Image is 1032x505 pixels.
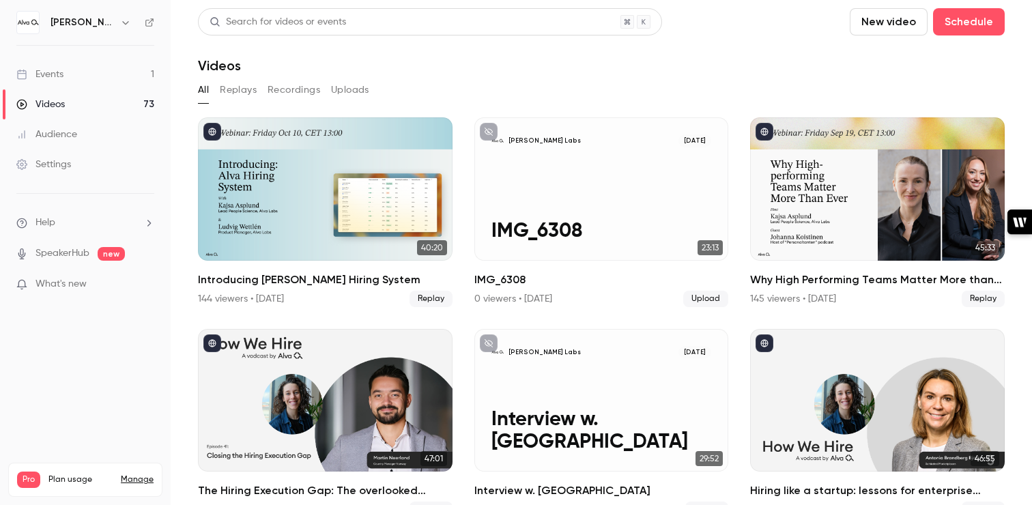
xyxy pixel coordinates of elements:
span: 46:55 [971,451,999,466]
span: [DATE] [678,346,711,359]
p: IMG_6308 [491,220,711,244]
h1: Videos [198,57,241,74]
span: Plan usage [48,474,113,485]
p: [PERSON_NAME] Labs [508,136,581,145]
h2: Interview w. [GEOGRAPHIC_DATA] [474,482,729,499]
li: help-dropdown-opener [16,216,154,230]
button: New video [850,8,928,35]
li: Introducing Alva Hiring System [198,117,453,307]
h2: Hiring like a startup: lessons for enterprise growth [750,482,1005,499]
span: Replay [962,291,1005,307]
img: Alva Labs [17,12,39,33]
h2: The Hiring Execution Gap: The overlooked challenge holding teams back [198,482,453,499]
button: published [756,123,773,141]
a: IMG_6308[PERSON_NAME] Labs[DATE]IMG_630823:13IMG_63080 viewers • [DATE]Upload [474,117,729,307]
section: Videos [198,8,1005,497]
div: Videos [16,98,65,111]
button: Uploads [331,79,369,101]
button: Schedule [933,8,1005,35]
span: What's new [35,277,87,291]
button: published [203,334,221,352]
h2: IMG_6308 [474,272,729,288]
span: 40:20 [417,240,447,255]
span: Upload [683,291,728,307]
a: SpeakerHub [35,246,89,261]
button: Recordings [268,79,320,101]
span: Pro [17,472,40,488]
a: 40:20Introducing [PERSON_NAME] Hiring System144 viewers • [DATE]Replay [198,117,453,307]
button: Replays [220,79,257,101]
span: Help [35,216,55,230]
a: Manage [121,474,154,485]
button: published [203,123,221,141]
button: unpublished [480,334,498,352]
h2: Introducing [PERSON_NAME] Hiring System [198,272,453,288]
div: Search for videos or events [210,15,346,29]
span: 29:52 [696,451,723,466]
span: 23:13 [698,240,723,255]
li: Why High Performing Teams Matter More than Ever [750,117,1005,307]
span: new [98,247,125,261]
img: Interview w. Scania [491,346,504,359]
div: 144 viewers • [DATE] [198,292,284,306]
span: 45:33 [971,240,999,255]
h2: Why High Performing Teams Matter More than Ever [750,272,1005,288]
button: All [198,79,209,101]
p: Interview w. [GEOGRAPHIC_DATA] [491,409,711,455]
button: unpublished [480,123,498,141]
span: 47:01 [420,451,447,466]
div: 0 viewers • [DATE] [474,292,552,306]
span: [DATE] [678,134,711,147]
span: Replay [410,291,453,307]
div: Audience [16,128,77,141]
h6: [PERSON_NAME] Labs [51,16,115,29]
div: 145 viewers • [DATE] [750,292,836,306]
li: IMG_6308 [474,117,729,307]
img: IMG_6308 [491,134,504,147]
div: Events [16,68,63,81]
p: [PERSON_NAME] Labs [508,348,581,357]
a: 45:33Why High Performing Teams Matter More than Ever145 viewers • [DATE]Replay [750,117,1005,307]
div: Settings [16,158,71,171]
button: published [756,334,773,352]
